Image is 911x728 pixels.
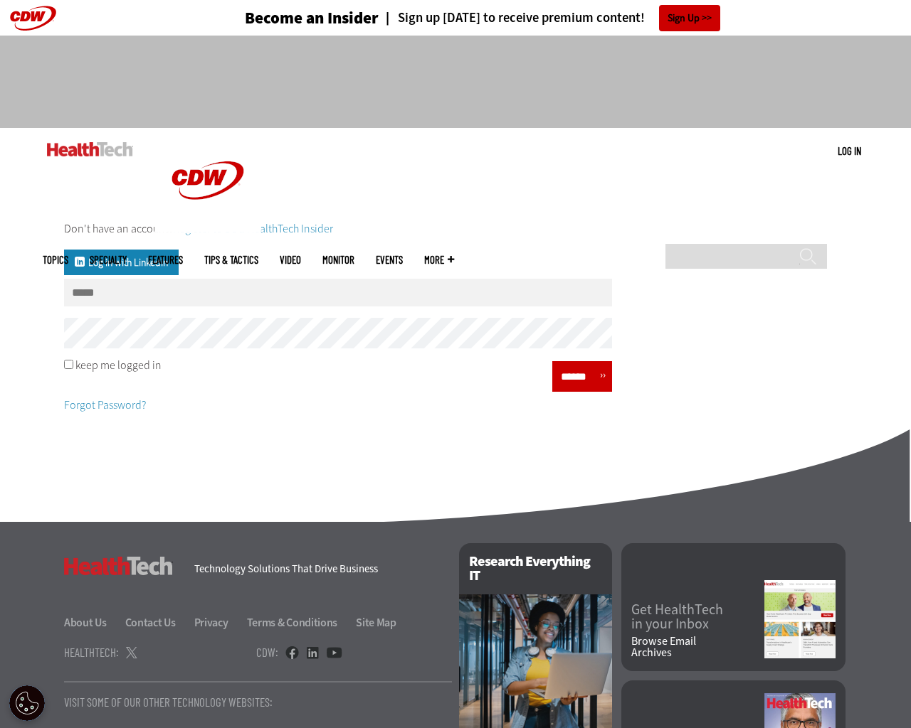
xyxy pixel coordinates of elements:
[356,615,396,630] a: Site Map
[64,397,146,412] a: Forgot Password?
[245,10,379,26] h3: Become an Insider
[64,557,173,575] h3: HealthTech
[90,255,127,265] span: Specialty
[322,255,354,265] a: MonITor
[838,144,861,157] a: Log in
[64,646,119,658] h4: HealthTech:
[631,636,764,658] a: Browse EmailArchives
[125,615,192,630] a: Contact Us
[194,564,441,574] h4: Technology Solutions That Drive Business
[64,696,452,708] p: Visit Some Of Our Other Technology Websites:
[247,615,354,630] a: Terms & Conditions
[43,255,68,265] span: Topics
[154,128,261,233] img: Home
[9,685,45,721] div: Cookie Settings
[280,255,301,265] a: Video
[64,615,123,630] a: About Us
[9,685,45,721] button: Open Preferences
[194,615,245,630] a: Privacy
[148,255,183,265] a: Features
[459,543,612,594] h2: Research Everything IT
[256,646,278,658] h4: CDW:
[191,10,379,26] a: Become an Insider
[376,255,403,265] a: Events
[838,144,861,159] div: User menu
[424,255,454,265] span: More
[196,50,715,114] iframe: advertisement
[631,603,764,631] a: Get HealthTechin your Inbox
[154,222,261,237] a: CDW
[764,580,836,658] img: newsletter screenshot
[204,255,258,265] a: Tips & Tactics
[47,142,133,156] img: Home
[379,11,645,25] a: Sign up [DATE] to receive premium content!
[659,5,720,31] a: Sign Up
